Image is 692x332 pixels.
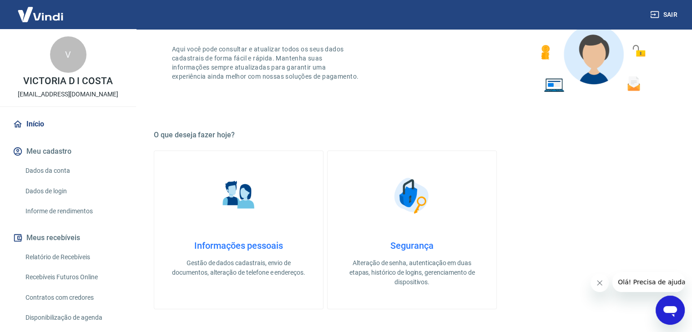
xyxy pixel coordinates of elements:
[154,151,323,309] a: Informações pessoaisInformações pessoaisGestão de dados cadastrais, envio de documentos, alteraçã...
[216,173,262,218] img: Informações pessoais
[591,274,609,292] iframe: Fechar mensagem
[154,131,670,140] h5: O que deseja fazer hoje?
[22,161,125,180] a: Dados da conta
[22,308,125,327] a: Disponibilização de agenda
[648,6,681,23] button: Sair
[23,76,113,86] p: VICTORIA D I COSTA
[389,173,435,218] img: Segurança
[172,45,360,81] p: Aqui você pode consultar e atualizar todos os seus dados cadastrais de forma fácil e rápida. Mant...
[11,0,70,28] img: Vindi
[22,202,125,221] a: Informe de rendimentos
[22,248,125,267] a: Relatório de Recebíveis
[11,114,125,134] a: Início
[612,272,685,292] iframe: Mensagem da empresa
[22,182,125,201] a: Dados de login
[169,240,308,251] h4: Informações pessoais
[22,288,125,307] a: Contratos com credores
[169,258,308,277] p: Gestão de dados cadastrais, envio de documentos, alteração de telefone e endereços.
[5,6,76,14] span: Olá! Precisa de ajuda?
[22,268,125,287] a: Recebíveis Futuros Online
[18,90,118,99] p: [EMAIL_ADDRESS][DOMAIN_NAME]
[327,151,497,309] a: SegurançaSegurançaAlteração de senha, autenticação em duas etapas, histórico de logins, gerenciam...
[656,296,685,325] iframe: Botão para abrir a janela de mensagens
[50,36,86,73] div: V
[11,228,125,248] button: Meus recebíveis
[11,141,125,161] button: Meu cadastro
[342,240,482,251] h4: Segurança
[342,258,482,287] p: Alteração de senha, autenticação em duas etapas, histórico de logins, gerenciamento de dispositivos.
